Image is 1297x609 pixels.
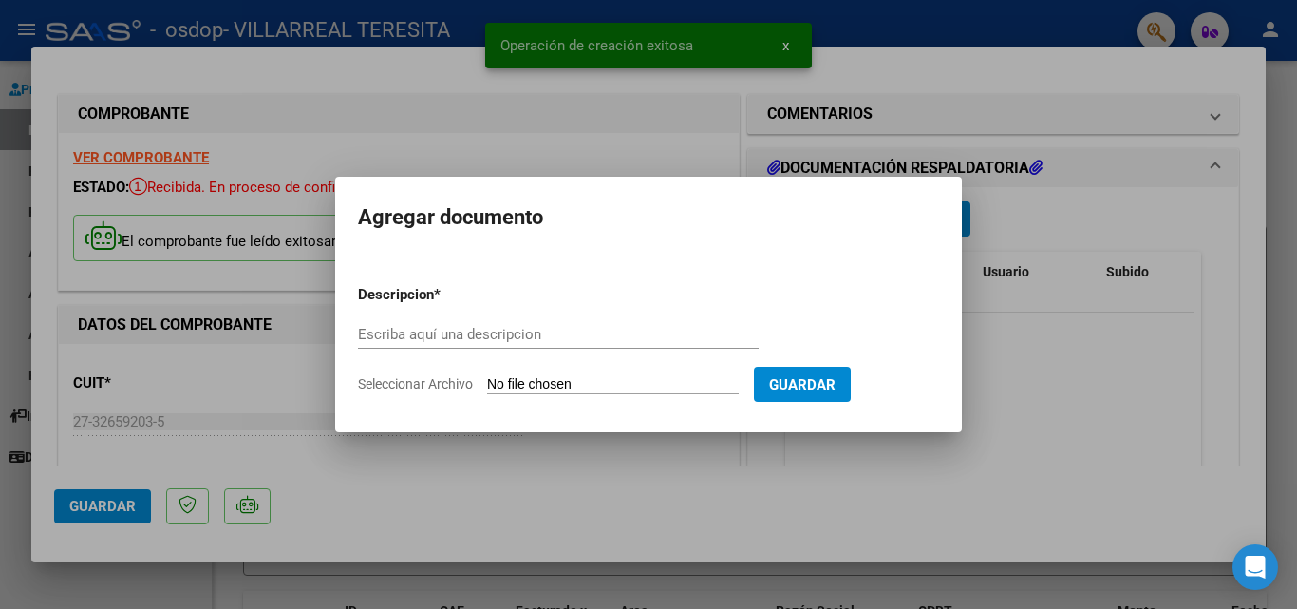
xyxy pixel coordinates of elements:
[754,367,851,402] button: Guardar
[358,284,533,306] p: Descripcion
[358,200,939,236] h2: Agregar documento
[358,376,473,391] span: Seleccionar Archivo
[769,376,836,393] span: Guardar
[1232,544,1278,590] div: Open Intercom Messenger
